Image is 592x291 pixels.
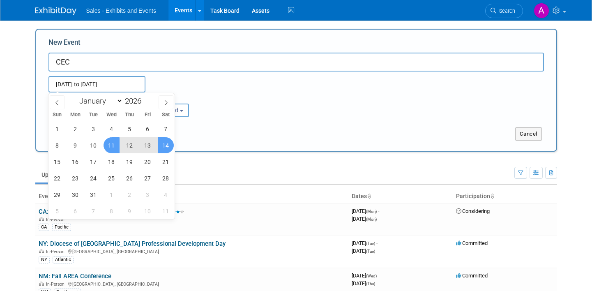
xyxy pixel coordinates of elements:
span: March 29, 2026 [49,187,65,203]
div: Pacific [52,224,71,231]
span: April 4, 2026 [158,187,174,203]
span: Mon [66,112,84,118]
span: [DATE] [352,280,375,286]
a: Sort by Participation Type [490,193,494,199]
span: - [378,273,379,279]
span: Thu [120,112,138,118]
span: March 4, 2026 [104,121,120,137]
span: - [376,240,378,246]
span: Search [496,8,515,14]
span: April 11, 2026 [158,203,174,219]
span: April 6, 2026 [67,203,83,219]
span: March 5, 2026 [122,121,138,137]
span: Sun [48,112,67,118]
div: Attendance / Format: [48,92,121,103]
span: Sales - Exhibits and Events [86,7,156,14]
div: NY [39,256,50,263]
span: (Mon) [366,217,377,222]
a: NM: Fall AREA Conference [39,273,111,280]
select: Month [76,96,123,106]
span: March 22, 2026 [49,170,65,186]
span: March 7, 2026 [158,121,174,137]
label: New Event [48,38,81,51]
span: March 11, 2026 [104,137,120,153]
span: Wed [102,112,120,118]
span: [DATE] [352,248,375,254]
span: March 9, 2026 [67,137,83,153]
span: March 28, 2026 [158,170,174,186]
button: Cancel [515,127,542,141]
span: March 23, 2026 [67,170,83,186]
a: Search [485,4,523,18]
div: Participation: [133,92,205,103]
a: Sort by Start Date [367,193,371,199]
span: Committed [456,273,488,279]
th: Dates [348,189,453,203]
img: In-Person Event [39,217,44,221]
span: Considering [456,208,490,214]
span: Committed [456,240,488,246]
span: March 2, 2026 [67,121,83,137]
span: April 1, 2026 [104,187,120,203]
span: (Thu) [366,282,375,286]
span: March 25, 2026 [104,170,120,186]
img: ExhibitDay [35,7,76,15]
input: Start Date - End Date [48,76,145,92]
span: March 15, 2026 [49,154,65,170]
span: (Wed) [366,274,377,278]
span: April 5, 2026 [49,203,65,219]
div: Atlantic [53,256,74,263]
span: (Tue) [366,249,375,254]
span: March 8, 2026 [49,137,65,153]
span: April 9, 2026 [122,203,138,219]
span: [DATE] [352,208,379,214]
div: [GEOGRAPHIC_DATA], [GEOGRAPHIC_DATA] [39,280,345,287]
span: March 19, 2026 [122,154,138,170]
span: [DATE] [352,240,378,246]
span: April 3, 2026 [140,187,156,203]
span: March 6, 2026 [140,121,156,137]
span: March 13, 2026 [140,137,156,153]
div: [GEOGRAPHIC_DATA], [GEOGRAPHIC_DATA] [39,248,345,254]
span: March 24, 2026 [85,170,101,186]
a: NY: Diocese of [GEOGRAPHIC_DATA] Professional Development Day [39,240,226,247]
span: April 8, 2026 [104,203,120,219]
input: Year [123,96,147,106]
span: March 20, 2026 [140,154,156,170]
th: Participation [453,189,557,203]
span: In-Person [46,282,67,287]
span: March 21, 2026 [158,154,174,170]
span: March 16, 2026 [67,154,83,170]
span: March 18, 2026 [104,154,120,170]
img: In-Person Event [39,249,44,253]
span: March 30, 2026 [67,187,83,203]
span: April 10, 2026 [140,203,156,219]
span: April 7, 2026 [85,203,101,219]
span: March 14, 2026 [158,137,174,153]
span: March 12, 2026 [122,137,138,153]
span: In-Person [46,249,67,254]
a: CA: [PERSON_NAME] CUE (**NEED 2025 DATES) [39,208,184,215]
span: March 1, 2026 [49,121,65,137]
span: Tue [84,112,102,118]
span: (Tue) [366,241,375,246]
span: Fri [138,112,157,118]
span: In-Person [46,217,67,222]
span: March 3, 2026 [85,121,101,137]
span: March 26, 2026 [122,170,138,186]
span: March 17, 2026 [85,154,101,170]
span: Sat [157,112,175,118]
span: March 10, 2026 [85,137,101,153]
span: [DATE] [352,273,379,279]
input: Name of Trade Show / Conference [48,53,544,72]
a: Upcoming231 [35,167,85,182]
div: CA [39,224,49,231]
span: - [378,208,379,214]
span: (Mon) [366,209,377,214]
span: April 2, 2026 [122,187,138,203]
img: In-Person Event [39,282,44,286]
span: [DATE] [352,216,377,222]
span: March 31, 2026 [85,187,101,203]
span: March 27, 2026 [140,170,156,186]
img: Alexandra Horne [534,3,549,18]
